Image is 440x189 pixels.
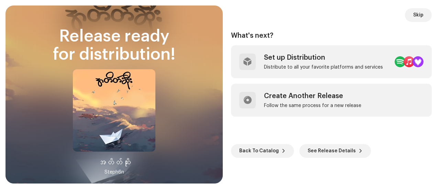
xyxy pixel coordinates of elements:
div: Release ready for distribution! [14,27,214,64]
div: အတိတ်ဆိုး [98,157,131,168]
span: Skip [413,8,423,22]
div: Set up Distribution [264,54,383,62]
button: See Release Details [299,144,371,158]
div: Create Another Release [264,92,361,100]
img: 3c57e77a-ba5f-4a7c-aad0-0536e5789095 [73,69,155,152]
button: Skip [405,8,432,22]
div: Steph6n [104,168,124,176]
span: See Release Details [308,144,356,158]
re-a-post-create-item: Set up Distribution [231,45,432,78]
button: Back To Catalog [231,144,294,158]
re-a-post-create-item: Create Another Release [231,84,432,117]
div: Follow the same process for a new release [264,103,361,108]
div: What's next? [231,32,432,40]
span: Back To Catalog [239,144,279,158]
div: Distribute to all your favorite platforms and services [264,64,383,70]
